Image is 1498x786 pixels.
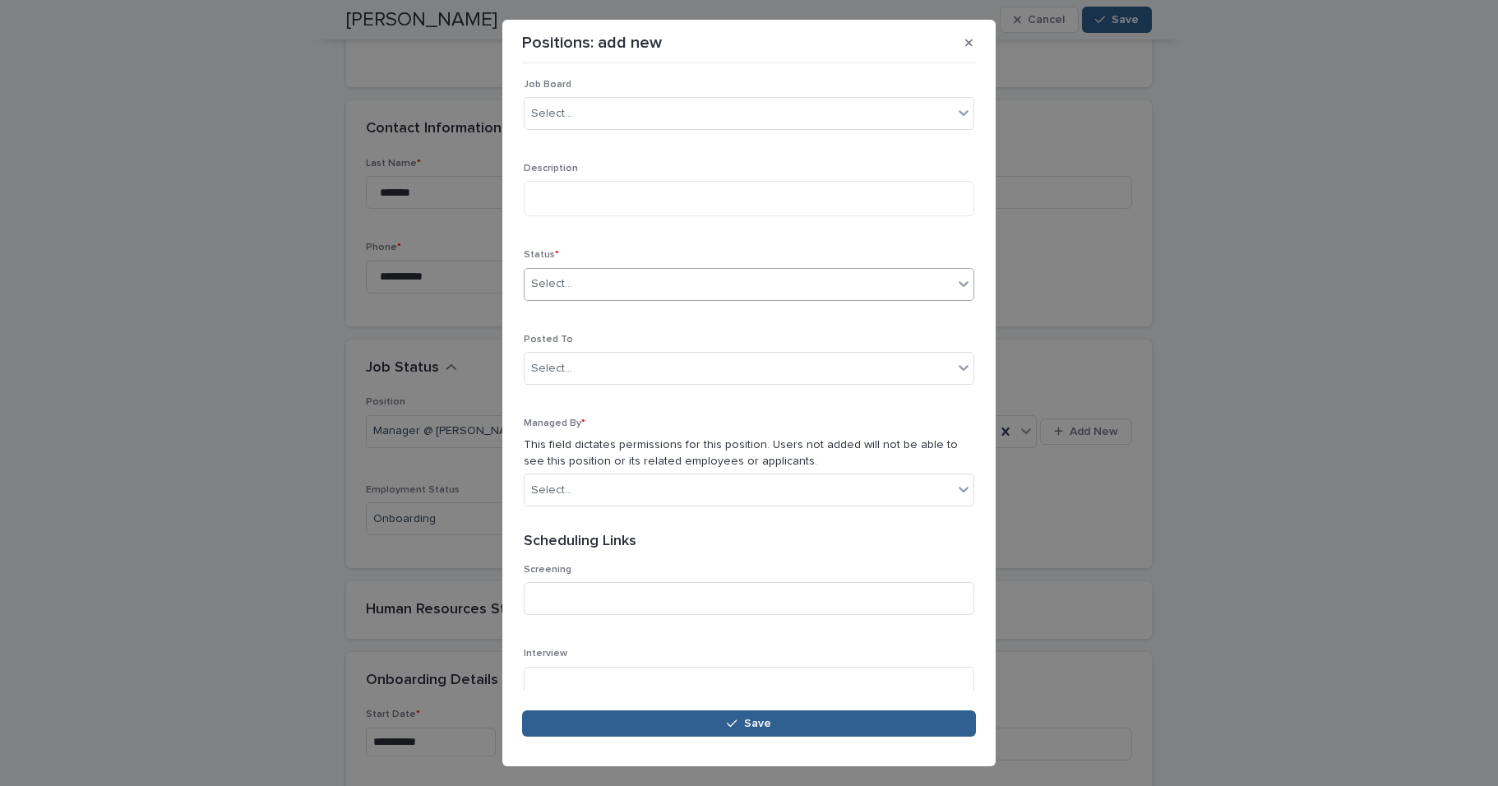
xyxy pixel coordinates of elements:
[524,533,636,551] h2: Scheduling Links
[524,437,974,471] p: This field dictates permissions for this position. Users not added will not be able to see this p...
[531,360,572,377] div: Select...
[524,649,567,659] span: Interview
[524,80,571,90] span: Job Board
[744,718,771,729] span: Save
[524,565,571,575] span: Screening
[531,105,572,123] div: Select...
[531,482,572,499] div: Select...
[524,164,578,173] span: Description
[524,250,559,260] span: Status
[524,418,585,428] span: Managed By
[531,275,572,293] div: Select...
[522,33,662,53] p: Positions: add new
[522,710,976,737] button: Save
[524,335,573,344] span: Posted To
